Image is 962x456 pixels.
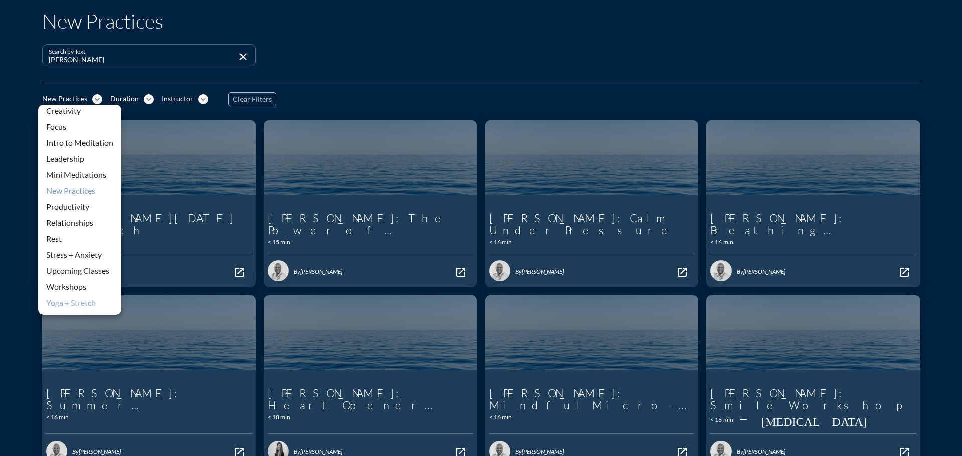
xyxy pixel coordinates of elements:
div: Yoga + Stretch [46,297,113,309]
i: expand_more [92,94,102,104]
div: Rest [46,233,113,245]
i: close [237,51,249,63]
span: By [737,268,743,275]
span: By [72,448,79,455]
i: open_in_new [455,266,467,278]
i: expand_more [198,94,208,104]
div: Relationships [46,217,113,229]
span: By [515,268,522,275]
i: expand_more [144,94,154,104]
h1: New Practices [42,9,163,33]
div: Workshops [46,281,113,293]
div: Duration [110,95,139,103]
input: Search by Text [49,53,235,66]
span: By [737,448,743,455]
div: Mini Meditations [46,169,113,181]
span: By [294,448,300,455]
div: New Practices [46,185,113,197]
div: Creativity [46,105,113,117]
span: Clear Filters [233,95,272,104]
i: open_in_new [676,266,688,278]
span: By [515,448,522,455]
div: Intro to Meditation [46,137,113,149]
i: open_in_new [898,266,910,278]
img: 1582832593142%20-%2027a774d8d5.png [268,260,289,281]
button: Clear Filters [228,92,276,106]
span: [PERSON_NAME] [743,448,785,455]
div: Instructor [162,95,193,103]
span: [PERSON_NAME] [743,268,785,275]
div: Leadership [46,153,113,165]
span: By [294,268,300,275]
div: New Practices [42,95,87,103]
div: Stress + Anxiety [46,249,113,261]
span: [PERSON_NAME] [79,448,121,455]
span: [PERSON_NAME] [522,448,564,455]
span: [PERSON_NAME] [300,448,342,455]
span: [PERSON_NAME] [300,268,342,275]
div: Productivity [46,201,113,213]
i: open_in_new [233,266,246,278]
img: 1582832593142%20-%2027a774d8d5.png [710,260,732,281]
img: 1582832593142%20-%2027a774d8d5.png [489,260,510,281]
div: Upcoming Classes [46,265,113,277]
div: Focus [46,121,113,133]
span: [PERSON_NAME] [522,268,564,275]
